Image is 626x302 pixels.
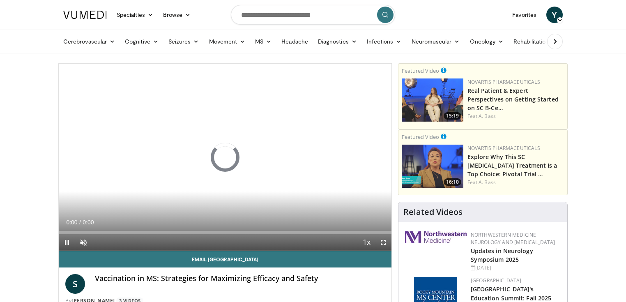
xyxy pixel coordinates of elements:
[479,113,496,120] a: A. Bass
[467,153,557,178] a: Explore Why This SC [MEDICAL_DATA] Treatment Is a Top Choice: Pivotal Trial …
[471,231,555,246] a: Northwestern Medicine Neurology and [MEDICAL_DATA]
[112,7,158,23] a: Specialties
[79,219,81,226] span: /
[66,219,77,226] span: 0:00
[402,78,463,122] a: 15:19
[546,7,563,23] a: Y
[403,207,463,217] h4: Related Videos
[402,133,439,141] small: Featured Video
[204,33,251,50] a: Movement
[402,145,463,188] a: 16:10
[444,178,461,186] span: 16:10
[509,33,554,50] a: Rehabilitation
[375,234,391,251] button: Fullscreen
[467,78,540,85] a: Novartis Pharmaceuticals
[83,219,94,226] span: 0:00
[158,7,196,23] a: Browse
[276,33,313,50] a: Headache
[75,234,92,251] button: Unmute
[407,33,465,50] a: Neuromuscular
[59,64,391,251] video-js: Video Player
[58,33,120,50] a: Cerebrovascular
[59,231,391,234] div: Progress Bar
[467,87,559,112] a: Real Patient & Expert Perspectives on Getting Started on SC B-Ce…
[63,11,107,19] img: VuMedi Logo
[467,113,564,120] div: Feat.
[444,112,461,120] span: 15:19
[359,234,375,251] button: Playback Rate
[163,33,204,50] a: Seizures
[471,277,522,284] a: [GEOGRAPHIC_DATA]
[471,247,533,263] a: Updates in Neurology Symposium 2025
[467,179,564,186] div: Feat.
[59,234,75,251] button: Pause
[95,274,385,283] h4: Vaccination in MS: Strategies for Maximizing Efficacy and Safety
[59,251,391,267] a: Email [GEOGRAPHIC_DATA]
[479,179,496,186] a: A. Bass
[402,78,463,122] img: 2bf30652-7ca6-4be0-8f92-973f220a5948.png.150x105_q85_crop-smart_upscale.png
[471,285,552,302] a: [GEOGRAPHIC_DATA]'s Education Summit: Fall 2025
[507,7,541,23] a: Favorites
[465,33,509,50] a: Oncology
[471,264,561,272] div: [DATE]
[362,33,407,50] a: Infections
[467,145,540,152] a: Novartis Pharmaceuticals
[120,33,163,50] a: Cognitive
[313,33,362,50] a: Diagnostics
[402,145,463,188] img: fac2b8e8-85fa-4965-ac55-c661781e9521.png.150x105_q85_crop-smart_upscale.png
[231,5,395,25] input: Search topics, interventions
[65,274,85,294] a: S
[402,67,439,74] small: Featured Video
[405,231,467,243] img: 2a462fb6-9365-492a-ac79-3166a6f924d8.png.150x105_q85_autocrop_double_scale_upscale_version-0.2.jpg
[250,33,276,50] a: MS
